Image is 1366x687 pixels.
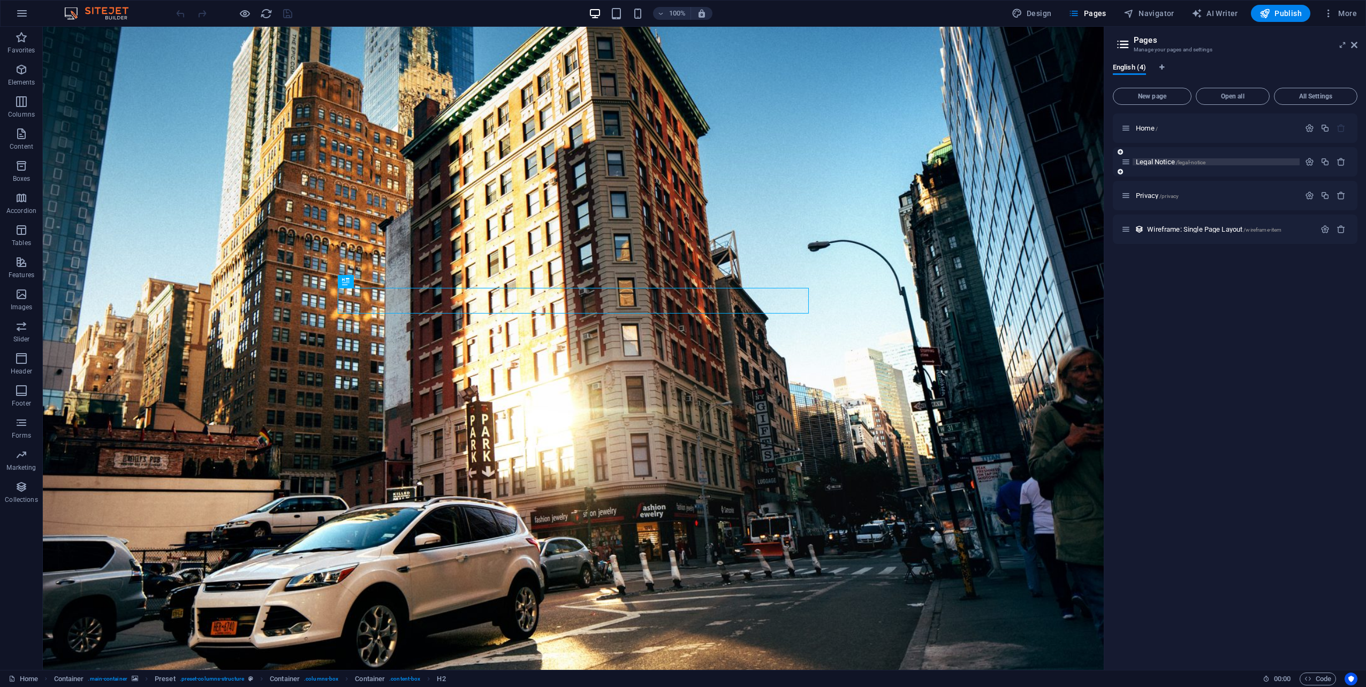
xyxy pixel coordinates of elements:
h6: 100% [669,7,686,20]
span: Click to select. Double-click to edit [54,673,84,685]
span: Design [1012,8,1052,19]
p: Header [11,367,32,376]
div: Remove [1337,157,1346,166]
button: Code [1300,673,1336,685]
h2: Pages [1134,35,1357,45]
button: Pages [1064,5,1110,22]
span: All Settings [1279,93,1353,100]
p: Images [11,303,33,311]
p: Boxes [13,174,31,183]
p: Forms [12,431,31,440]
a: Click to cancel selection. Double-click to open Pages [9,673,38,685]
span: : [1281,675,1283,683]
div: Remove [1337,191,1346,200]
p: Columns [8,110,35,119]
span: Open all [1201,93,1265,100]
div: Duplicate [1321,157,1330,166]
span: Pages [1068,8,1106,19]
div: This layout is used as a template for all items (e.g. a blog post) of this collection. The conten... [1135,225,1144,234]
button: All Settings [1274,88,1357,105]
button: Open all [1196,88,1270,105]
span: Publish [1259,8,1302,19]
span: More [1323,8,1357,19]
div: Home/ [1133,125,1300,132]
span: /wireframe-item [1243,227,1281,233]
h3: Manage your pages and settings [1134,45,1336,55]
button: More [1319,5,1361,22]
span: AI Writer [1192,8,1238,19]
div: Duplicate [1321,191,1330,200]
div: Legal Notice/legal-notice [1133,158,1300,165]
i: This element is a customizable preset [248,676,253,682]
span: . columns-box [304,673,338,685]
span: Code [1304,673,1331,685]
span: Click to select. Double-click to edit [270,673,300,685]
div: Settings [1305,191,1314,200]
span: Click to select. Double-click to edit [355,673,385,685]
i: Reload page [260,7,272,20]
span: Click to open page [1136,124,1158,132]
div: Duplicate [1321,124,1330,133]
button: Navigator [1119,5,1179,22]
span: . preset-columns-structure [180,673,244,685]
span: Click to select. Double-click to edit [155,673,176,685]
span: . main-container [88,673,127,685]
p: Features [9,271,34,279]
p: Collections [5,495,37,504]
div: Settings [1305,124,1314,133]
p: Tables [12,239,31,247]
p: Favorites [7,46,35,55]
span: Legal Notice [1136,158,1205,166]
p: Footer [12,399,31,408]
button: Publish [1251,5,1310,22]
p: Marketing [6,463,36,472]
p: Slider [13,335,30,343]
span: /legal-notice [1176,159,1206,165]
button: reload [260,7,272,20]
div: The startpage cannot be deleted [1337,124,1346,133]
span: New page [1118,93,1187,100]
button: AI Writer [1187,5,1242,22]
i: On resize automatically adjust zoom level to fit chosen device. [697,9,707,18]
span: Click to open page [1136,192,1179,200]
button: 100% [653,7,691,20]
nav: breadcrumb [54,673,446,685]
button: Usercentrics [1345,673,1357,685]
div: Wireframe: Single Page Layout/wireframe-item [1144,226,1315,233]
h6: Session time [1263,673,1291,685]
button: Design [1007,5,1056,22]
span: Click to open page [1147,225,1281,233]
p: Accordion [6,207,36,215]
img: Editor Logo [62,7,142,20]
span: . content-box [389,673,420,685]
span: 00 00 [1274,673,1291,685]
p: Elements [8,78,35,87]
i: This element contains a background [132,676,138,682]
div: Privacy/privacy [1133,192,1300,199]
div: Settings [1321,225,1330,234]
span: Navigator [1124,8,1174,19]
p: Content [10,142,33,151]
span: / [1156,126,1158,132]
span: /privacy [1159,193,1179,199]
span: English (4) [1113,61,1146,76]
div: Remove [1337,225,1346,234]
div: Settings [1305,157,1314,166]
div: Design (Ctrl+Alt+Y) [1007,5,1056,22]
button: New page [1113,88,1192,105]
span: Click to select. Double-click to edit [437,673,445,685]
div: Language Tabs [1113,63,1357,83]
